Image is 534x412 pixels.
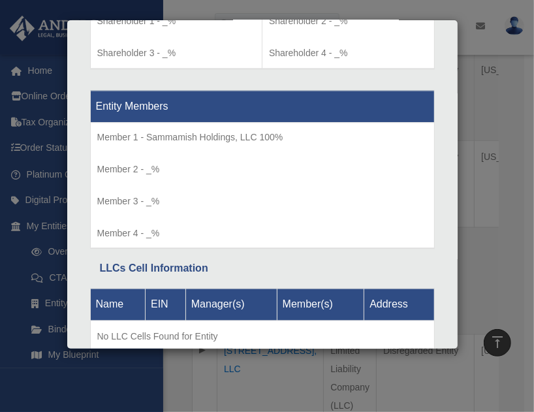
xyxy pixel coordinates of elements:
p: Shareholder 3 - _% [97,45,256,61]
p: Shareholder 4 - _% [269,45,428,61]
p: Shareholder 2 - _% [269,13,428,29]
p: Member 4 - _% [97,225,428,242]
th: Name [90,289,146,321]
td: No LLC Cells Found for Entity [90,321,434,353]
div: LLCs Cell Information [100,259,425,277]
th: Entity Members [90,90,434,122]
th: Manager(s) [185,289,277,321]
p: Member 2 - _% [97,161,428,178]
th: Address [364,289,434,321]
th: EIN [146,289,186,321]
p: Member 1 - Sammamish Holdings, LLC 100% [97,129,428,146]
th: Member(s) [277,289,364,321]
p: Shareholder 1 - _% [97,13,256,29]
p: Member 3 - _% [97,193,428,210]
